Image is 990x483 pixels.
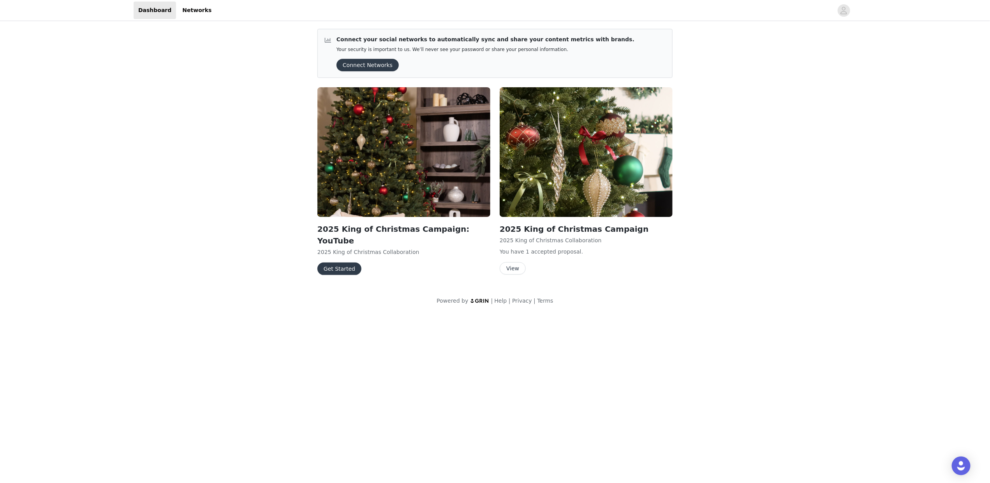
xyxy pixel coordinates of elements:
[500,223,673,235] h2: 2025 King of Christmas Campaign
[500,248,673,256] p: You have 1 accepted proposal .
[495,298,507,304] a: Help
[952,457,971,475] div: Open Intercom Messenger
[336,59,399,71] button: Connect Networks
[317,87,490,217] img: King Of Christmas
[500,236,673,245] p: 2025 King of Christmas Collaboration
[500,266,526,271] a: View
[317,248,490,256] p: 2025 King of Christmas Collaboration
[509,298,511,304] span: |
[500,87,673,217] img: King Of Christmas
[134,2,176,19] a: Dashboard
[437,298,468,304] span: Powered by
[178,2,216,19] a: Networks
[840,4,847,17] div: avatar
[317,223,490,247] h2: 2025 King of Christmas Campaign: YouTube
[317,263,361,275] button: Get Started
[491,298,493,304] span: |
[534,298,536,304] span: |
[512,298,532,304] a: Privacy
[336,35,634,44] p: Connect your social networks to automatically sync and share your content metrics with brands.
[537,298,553,304] a: Terms
[336,47,634,53] p: Your security is important to us. We’ll never see your password or share your personal information.
[470,298,490,303] img: logo
[500,262,526,275] button: View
